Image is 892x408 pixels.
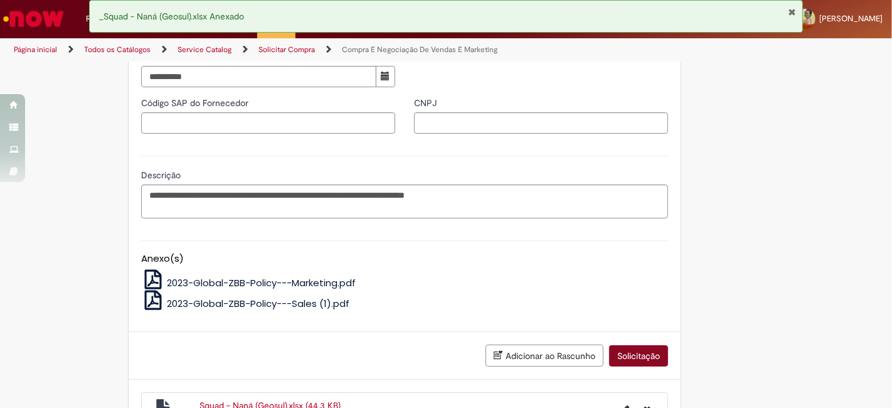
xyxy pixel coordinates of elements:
[141,297,350,310] a: 2023-Global-ZBB-Policy---Sales (1).pdf
[376,66,395,87] button: Mostrar calendário para Fim vigência DG
[141,112,395,134] input: Código SAP do Fornecedor
[141,185,668,218] textarea: Descrição
[819,13,883,24] span: [PERSON_NAME]
[141,276,356,289] a: 2023-Global-ZBB-Policy---Marketing.pdf
[167,297,349,310] span: 2023-Global-ZBB-Policy---Sales (1).pdf
[414,97,439,109] span: CNPJ
[141,97,251,109] span: Código SAP do Fornecedor
[486,345,603,367] button: Adicionar ao Rascunho
[9,38,585,62] ul: Trilhas de página
[141,254,668,264] h5: Anexo(s)
[14,45,57,55] a: Página inicial
[1,6,66,31] img: ServiceNow
[99,11,244,22] span: _Squad - Naná (Geosul).xlsx Anexado
[84,45,151,55] a: Todos os Catálogos
[414,112,668,134] input: CNPJ
[258,45,315,55] a: Solicitar Compra
[141,169,183,181] span: Descrição
[788,7,796,17] button: Fechar Notificação
[86,13,130,25] span: Requisições
[141,66,376,87] input: Fim vigência DG 01 October 2025 Wednesday
[609,345,668,367] button: Solicitação
[342,45,497,55] a: Compra E Negociação De Vendas E Marketing
[178,45,231,55] a: Service Catalog
[167,276,356,289] span: 2023-Global-ZBB-Policy---Marketing.pdf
